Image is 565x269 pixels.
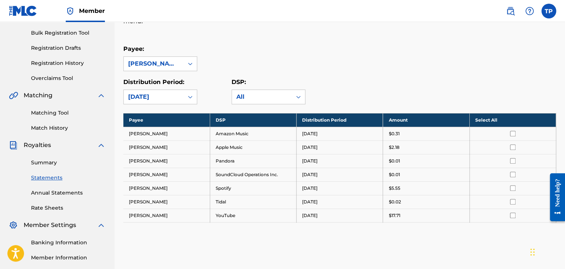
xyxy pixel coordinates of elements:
div: User Menu [541,4,556,18]
div: [DATE] [128,92,179,101]
th: Payee [123,113,210,127]
td: [PERSON_NAME] [123,195,210,209]
td: [PERSON_NAME] [123,127,210,140]
img: expand [97,221,106,230]
td: [DATE] [297,127,383,140]
p: $0.31 [388,130,399,137]
img: expand [97,141,106,150]
td: [PERSON_NAME] [123,154,210,168]
img: help [525,7,534,15]
img: Royalties [9,141,18,150]
td: Spotify [210,181,296,195]
a: Banking Information [31,239,106,247]
label: Payee: [123,45,144,52]
a: Member Information [31,254,106,262]
div: Help [522,4,537,18]
p: $17.71 [388,212,400,219]
span: Royalties [24,141,51,150]
div: All [236,92,287,101]
a: Overclaims Tool [31,74,106,82]
a: Summary [31,159,106,167]
th: Select All [469,113,556,127]
div: Drag [530,241,535,263]
img: Matching [9,91,18,100]
a: Registration History [31,59,106,67]
td: [PERSON_NAME] [123,181,210,195]
td: [PERSON_NAME] [123,209,210,222]
th: Amount [383,113,469,127]
p: $5.55 [388,185,400,192]
img: MLC Logo [9,6,37,16]
td: Amazon Music [210,127,296,140]
td: Pandora [210,154,296,168]
th: DSP [210,113,296,127]
iframe: Resource Center [544,168,565,227]
p: $2.18 [388,144,399,151]
a: Annual Statements [31,189,106,197]
td: SoundCloud Operations Inc. [210,168,296,181]
p: $0.01 [388,158,400,164]
td: [PERSON_NAME] [123,168,210,181]
td: [DATE] [297,154,383,168]
a: Match History [31,124,106,132]
img: expand [97,91,106,100]
img: search [506,7,515,15]
img: Top Rightsholder [66,7,75,15]
label: DSP: [232,78,246,85]
td: [DATE] [297,195,383,209]
th: Distribution Period [297,113,383,127]
a: Bulk Registration Tool [31,29,106,37]
td: [DATE] [297,140,383,154]
span: Member Settings [24,221,76,230]
td: [DATE] [297,209,383,222]
td: [DATE] [297,168,383,181]
td: Tidal [210,195,296,209]
a: Registration Drafts [31,44,106,52]
a: Statements [31,174,106,182]
a: Rate Sheets [31,204,106,212]
div: [PERSON_NAME] [128,59,179,68]
a: Matching Tool [31,109,106,117]
td: Apple Music [210,140,296,154]
img: Member Settings [9,221,18,230]
td: YouTube [210,209,296,222]
a: Public Search [503,4,518,18]
iframe: Chat Widget [528,234,565,269]
p: $0.01 [388,171,400,178]
td: [DATE] [297,181,383,195]
p: $0.02 [388,199,401,205]
span: Member [79,7,105,15]
label: Distribution Period: [123,78,184,85]
span: Matching [24,91,52,100]
td: [PERSON_NAME] [123,140,210,154]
